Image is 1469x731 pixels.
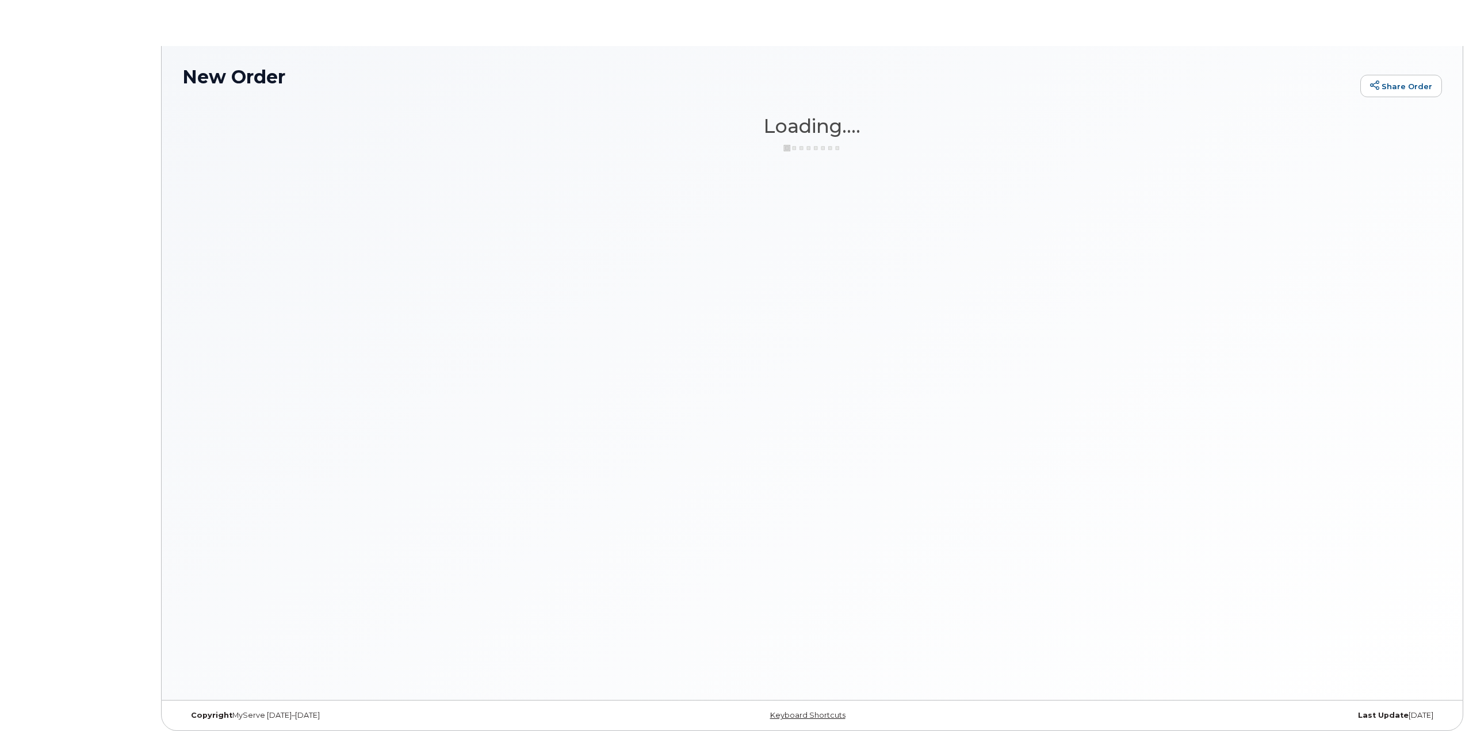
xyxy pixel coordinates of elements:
[1358,711,1409,719] strong: Last Update
[1360,75,1442,98] a: Share Order
[770,711,846,719] a: Keyboard Shortcuts
[182,67,1355,87] h1: New Order
[191,711,232,719] strong: Copyright
[182,116,1442,136] h1: Loading....
[182,711,602,720] div: MyServe [DATE]–[DATE]
[1022,711,1442,720] div: [DATE]
[783,144,841,152] img: ajax-loader-3a6953c30dc77f0bf724df975f13086db4f4c1262e45940f03d1251963f1bf2e.gif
